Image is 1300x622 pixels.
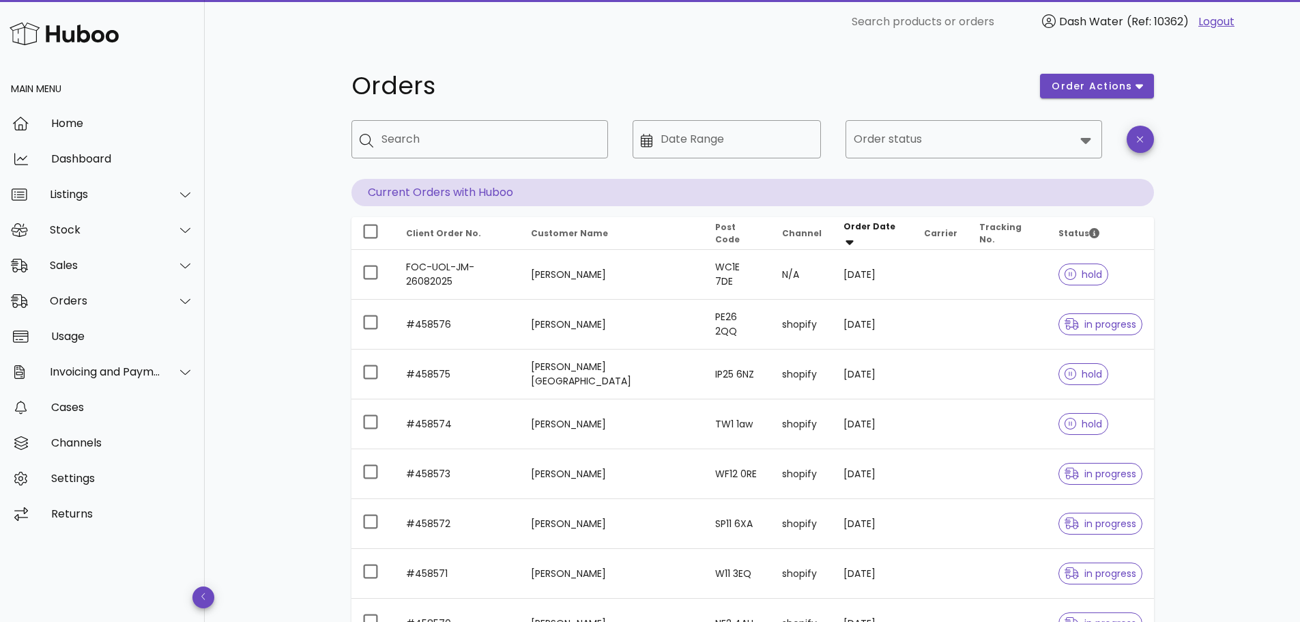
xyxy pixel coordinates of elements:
td: WF12 0RE [704,449,770,499]
div: Home [51,117,194,130]
h1: Orders [351,74,1024,98]
td: shopify [771,399,833,449]
a: Logout [1198,14,1234,30]
div: Orders [50,294,161,307]
th: Post Code [704,217,770,250]
th: Channel [771,217,833,250]
td: shopify [771,300,833,350]
td: WC1E 7DE [704,250,770,300]
span: order actions [1051,79,1133,94]
td: shopify [771,549,833,599]
span: Order Date [843,221,895,232]
td: PE26 2QQ [704,300,770,350]
div: Cases [51,401,194,414]
td: [DATE] [833,250,913,300]
span: Channel [782,227,822,239]
td: [PERSON_NAME] [520,449,705,499]
td: shopify [771,350,833,399]
span: Carrier [924,227,957,239]
p: Current Orders with Huboo [351,179,1154,206]
td: #458574 [395,399,520,449]
div: Dashboard [51,152,194,165]
td: W11 3EQ [704,549,770,599]
td: [DATE] [833,350,913,399]
td: [PERSON_NAME] [520,499,705,549]
td: N/A [771,250,833,300]
span: Post Code [715,221,740,245]
span: in progress [1065,320,1137,329]
td: [PERSON_NAME] [520,549,705,599]
td: [PERSON_NAME] [520,399,705,449]
td: [DATE] [833,399,913,449]
td: [DATE] [833,300,913,350]
td: [PERSON_NAME] [520,250,705,300]
span: in progress [1065,519,1137,528]
span: Customer Name [531,227,608,239]
td: shopify [771,499,833,549]
span: in progress [1065,569,1137,578]
div: Returns [51,507,194,520]
td: [DATE] [833,449,913,499]
div: Settings [51,472,194,485]
td: SP11 6XA [704,499,770,549]
span: hold [1065,270,1103,279]
td: [PERSON_NAME] [520,300,705,350]
th: Client Order No. [395,217,520,250]
th: Status [1048,217,1154,250]
td: #458575 [395,350,520,399]
td: [DATE] [833,499,913,549]
img: Huboo Logo [10,19,119,48]
div: Stock [50,223,161,236]
td: #458573 [395,449,520,499]
div: Usage [51,330,194,343]
td: IP25 6NZ [704,350,770,399]
span: Status [1058,227,1099,239]
div: Invoicing and Payments [50,365,161,378]
span: hold [1065,369,1103,379]
span: Tracking No. [979,221,1022,245]
td: #458572 [395,499,520,549]
th: Carrier [913,217,968,250]
td: [DATE] [833,549,913,599]
div: Sales [50,259,161,272]
th: Order Date: Sorted descending. Activate to remove sorting. [833,217,913,250]
span: hold [1065,419,1103,429]
td: #458571 [395,549,520,599]
th: Customer Name [520,217,705,250]
button: order actions [1040,74,1153,98]
div: Order status [846,120,1102,158]
div: Channels [51,436,194,449]
span: Client Order No. [406,227,481,239]
td: [PERSON_NAME][GEOGRAPHIC_DATA] [520,350,705,399]
th: Tracking No. [968,217,1048,250]
div: Listings [50,188,161,201]
span: Dash Water [1059,14,1123,29]
span: in progress [1065,469,1137,479]
td: #458576 [395,300,520,350]
td: FOC-UOL-JM-26082025 [395,250,520,300]
td: TW1 1aw [704,399,770,449]
span: (Ref: 10362) [1127,14,1189,29]
td: shopify [771,449,833,499]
